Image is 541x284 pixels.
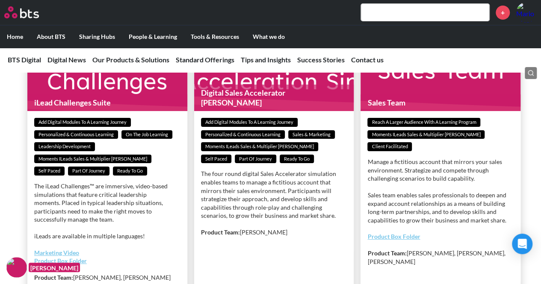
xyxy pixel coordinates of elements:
a: Product Box Folder [367,233,420,240]
label: About BTS [30,26,72,48]
a: Digital News [47,56,86,64]
span: Self paced [201,155,231,164]
a: Standard Offerings [176,56,234,64]
a: Marketing Video [34,249,79,256]
a: Our Products & Solutions [92,56,169,64]
span: Add Digital Modules to a Learning Journey [34,118,131,127]
p: Sales team enables sales professionals to deepen and expand account relationships as a means of b... [367,191,514,224]
figcaption: [PERSON_NAME] [29,263,80,272]
span: Personalized & Continuous Learning [34,130,118,139]
span: Moments iLeads Sales & Multiplier [PERSON_NAME] [34,155,151,164]
span: Leadership Development [34,142,95,151]
a: Profile [516,2,537,23]
a: BTS Digital [8,56,41,64]
span: On The Job Learning [121,130,172,139]
strong: Product Team: [367,249,406,257]
span: Part of Journey [235,155,276,164]
span: Personalized & Continuous Learning [201,130,285,139]
label: What we do [246,26,292,48]
img: F [6,257,27,278]
p: iLeads are available in multiple languages! [34,232,180,240]
span: Client facilitated [367,142,412,151]
p: [PERSON_NAME], [PERSON_NAME], [PERSON_NAME] [367,249,514,266]
p: The iLead Challenges™ are immersive, video-based simulations that feature critical leadership mom... [34,182,180,224]
label: People & Learning [122,26,184,48]
label: Sharing Hubs [72,26,122,48]
span: Self paced [34,167,65,176]
span: Moments iLeads Sales & Multiplier [PERSON_NAME] [201,142,318,151]
h1: Sales Team [361,94,520,111]
a: + [496,6,510,20]
label: Tools & Resources [184,26,246,48]
p: The four round digital Sales Accelerator simulation enables teams to manage a fictitious account ... [201,170,347,220]
span: Part of Journey [68,167,109,176]
strong: Product Team: [201,228,240,236]
p: Manage a fictitious account that mirrors your sales environment. Strategize and compete through c... [367,158,514,183]
span: Moments iLeads Sales & Multiplier [PERSON_NAME] [367,130,485,139]
img: BTS Logo [4,6,39,18]
a: Go home [4,6,55,18]
span: Sales & Marketing [288,130,335,139]
div: Open Intercom Messenger [512,234,532,254]
a: Tips and Insights [241,56,291,64]
h1: Digital Sales Accelerator [PERSON_NAME] [194,85,354,111]
img: Mario Montino [516,2,537,23]
p: [PERSON_NAME], [PERSON_NAME] [34,273,180,282]
a: Success Stories [297,56,345,64]
a: Contact us [351,56,384,64]
h1: iLead Challenges Suite [27,94,187,111]
span: Reach a Larger Audience With a Learning Program [367,118,480,127]
span: Add Digital Modules to a Learning Journey [201,118,298,127]
span: Ready to go [280,155,314,164]
p: [PERSON_NAME] [201,228,347,237]
span: Ready to go [113,167,147,176]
